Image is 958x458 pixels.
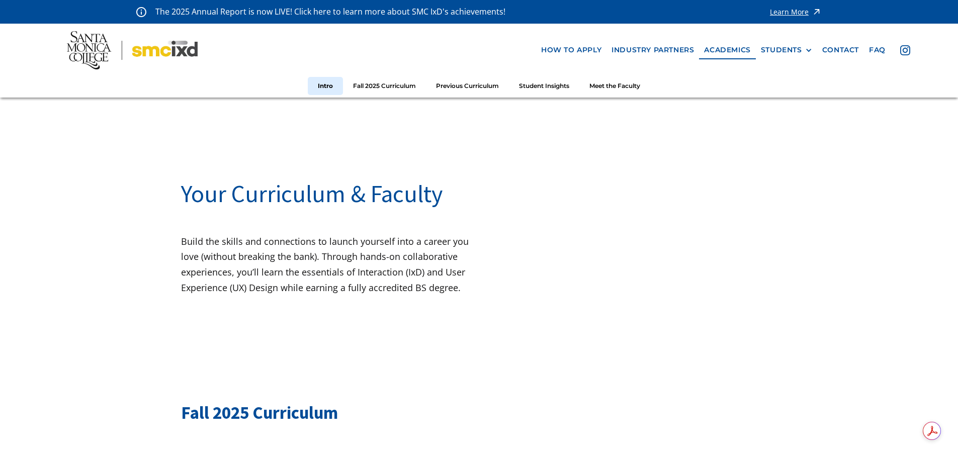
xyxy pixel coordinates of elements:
p: The 2025 Annual Report is now LIVE! Click here to learn more about SMC IxD's achievements! [155,5,506,19]
img: icon - arrow - alert [812,5,822,19]
a: Previous Curriculum [426,77,509,96]
img: icon - instagram [900,45,910,55]
a: faq [864,41,891,59]
a: Intro [308,77,343,96]
h2: Fall 2025 Curriculum [181,401,777,425]
p: Build the skills and connections to launch yourself into a career you love (without breaking the ... [181,234,479,295]
a: Student Insights [509,77,579,96]
img: icon - information - alert [136,7,146,17]
a: industry partners [606,41,699,59]
a: Fall 2025 Curriculum [343,77,426,96]
a: Meet the Faculty [579,77,650,96]
img: Santa Monica College - SMC IxD logo [67,31,198,69]
div: Learn More [770,9,809,16]
div: STUDENTS [761,46,812,54]
a: Academics [699,41,755,59]
div: STUDENTS [761,46,802,54]
span: Your Curriculum & Faculty [181,178,443,209]
a: how to apply [536,41,606,59]
a: contact [817,41,864,59]
a: Learn More [770,5,822,19]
